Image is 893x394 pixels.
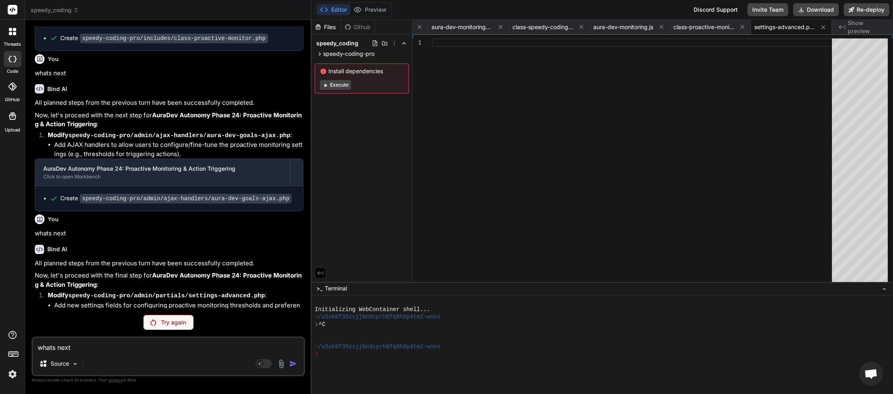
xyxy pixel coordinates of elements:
[41,291,303,319] li: :
[35,229,303,238] p: whats next
[315,313,440,320] span: ~/u3uk0f35zsjjbn9cprh6fq9h0p4tm2-wnxx
[47,85,67,93] h6: Bind AI
[72,360,78,367] img: Pick Models
[316,39,358,47] span: speedy_coding
[80,194,292,203] code: speedy-coding-pro/admin/ajax-handlers/aura-dev-goals-ajax.php
[341,23,375,31] div: Github
[315,306,430,313] span: Initializing WebContainer shell...
[323,50,375,58] span: speedy-coding-pro
[880,282,888,295] button: −
[311,23,341,31] div: Files
[512,23,573,31] span: class-speedy-coding-pro-admin.php
[68,292,265,299] code: speedy-coding-pro/admin/partials/settings-advanced.php
[6,367,19,381] img: settings
[47,245,67,253] h6: Bind AI
[747,3,788,16] button: Invite Team
[325,284,347,292] span: Terminal
[48,55,59,63] h6: You
[7,68,18,75] label: code
[51,360,69,368] p: Source
[593,23,653,31] span: aura-dev-monitoring.js
[315,350,319,358] span: ❯
[43,174,281,180] div: Click to open Workbench
[844,3,889,16] button: Re-deploy
[320,67,404,75] span: Install dependencies
[793,3,839,16] button: Download
[60,194,292,203] div: Create
[673,23,734,31] span: class-proactive-monitor.php
[54,301,303,319] li: Add new settings fields for configuring proactive monitoring thresholds and preferences.
[161,318,186,326] p: Try again
[32,376,305,384] p: Always double-check its answers. Your in Bind
[413,38,421,47] div: 1
[754,23,815,31] span: settings-advanced.php
[35,159,290,186] button: AuraDev Autonomy Phase 24: Proactive Monitoring & Action TriggeringClick to open Workbench
[60,34,268,42] div: Create
[319,321,326,328] span: ^C
[35,271,302,288] strong: AuraDev Autonomy Phase 24: Proactive Monitoring & Action Triggering
[68,132,290,139] code: speedy-coding-pro/admin/ajax-handlers/aura-dev-goals-ajax.php
[882,284,887,292] span: −
[315,343,440,350] span: ~/u3uk0f35zsjjbn9cprh6fq9h0p4tm2-wnxx
[48,291,265,299] strong: Modify
[35,98,303,108] p: All planned steps from the previous turn have been successfully completed.
[48,215,59,223] h6: You
[317,4,350,15] button: Editor
[35,69,303,78] p: whats next
[320,80,351,90] button: Execute
[35,271,303,289] p: Now, let's proceed with the final step for :
[54,140,303,159] li: Add AJAX handlers to allow users to configure/fine-tune the proactive monitoring settings (e.g., ...
[5,127,20,133] label: Upload
[35,259,303,268] p: All planned steps from the previous turn have been successfully completed.
[35,111,303,129] p: Now, let's proceed with the next step for :
[43,165,281,173] div: AuraDev Autonomy Phase 24: Proactive Monitoring & Action Triggering
[31,6,79,14] span: speedy_coding
[150,319,156,326] img: Retry
[315,321,319,328] span: ❯
[35,111,302,128] strong: AuraDev Autonomy Phase 24: Proactive Monitoring & Action Triggering
[859,362,883,386] div: Open chat
[277,359,286,369] img: attachment
[848,19,887,35] span: Show preview
[108,377,123,382] span: privacy
[316,284,322,292] span: >_
[289,360,297,368] img: icon
[4,41,21,48] label: threads
[350,4,390,15] button: Preview
[80,34,268,43] code: speedy-coding-pro/includes/class-proactive-monitor.php
[41,131,303,159] li: :
[48,131,290,139] strong: Modify
[432,23,492,31] span: aura-dev-monitoring-page.php
[689,3,743,16] div: Discord Support
[5,96,20,103] label: GitHub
